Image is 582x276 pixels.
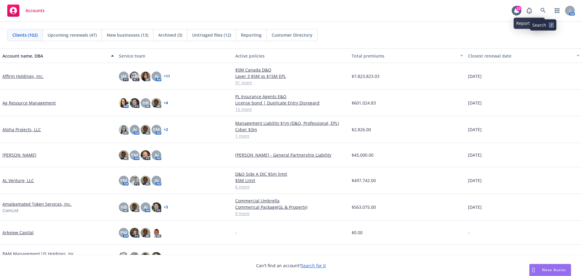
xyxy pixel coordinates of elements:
a: Report a Bug [523,5,535,17]
button: Active policies [233,48,349,63]
a: License bond | Duplicate Entry Disregard [235,100,347,106]
div: Closest renewal date [468,53,573,59]
a: $5M Canada D&O [235,67,347,73]
a: Management Liability $1m (D&O, Professional, EPL) [235,120,347,126]
a: Commercial Umbrella [235,198,347,204]
a: Cyber $3m [235,126,347,133]
span: AJ [144,204,148,210]
span: JM [121,73,126,79]
span: $45,000.00 [352,152,373,158]
button: Nova Assist [529,264,571,276]
img: photo [141,176,150,185]
a: Commerical Package(GL & Property) [235,204,347,210]
img: photo [119,150,129,160]
a: 9 more [235,210,347,217]
span: [DATE] [468,100,482,106]
span: CoinList [2,207,18,214]
span: Clients (102) [12,32,38,38]
span: - [468,229,470,236]
img: photo [141,71,150,81]
a: + 4 [164,101,168,105]
span: HB [121,204,127,210]
span: Customer Directory [272,32,313,38]
a: 6 more [235,184,347,190]
span: [DATE] [468,177,482,184]
span: $601,024.83 [352,100,376,106]
span: [DATE] [468,152,482,158]
span: - [235,229,237,236]
a: $5M Limit [235,177,347,184]
a: Search [537,5,549,17]
span: New businesses (13) [107,32,148,38]
img: photo [141,125,150,135]
span: $2,826.00 [352,126,371,133]
span: Nova Assist [542,267,566,272]
div: Active policies [235,53,347,59]
a: + 11 [164,75,170,78]
span: Archived (3) [158,32,182,38]
img: photo [130,176,139,185]
img: photo [130,202,139,212]
span: AJ [133,126,137,133]
span: PM [120,177,127,184]
a: Amalgamated Token Services, Inc. [2,201,72,207]
div: Service team [119,53,230,59]
div: Total premiums [352,53,457,59]
span: AJ [155,177,159,184]
span: $497,742.00 [352,177,376,184]
span: $7,823,823.03 [352,73,380,79]
span: Accounts [25,8,45,13]
button: Service team [116,48,233,63]
div: Account name, DBA [2,53,107,59]
a: Accounts [5,2,47,19]
span: Reporting [241,32,262,38]
span: [DATE] [468,73,482,79]
img: photo [130,71,139,81]
span: PM [131,152,138,158]
a: + 2 [164,128,168,131]
span: [DATE] [468,204,482,210]
a: D&O Side A DIC $5m limit [235,171,347,177]
img: photo [152,228,161,238]
a: [PERSON_NAME] [2,152,36,158]
a: 1 more [235,133,347,139]
img: photo [130,252,139,262]
span: AJ [155,73,159,79]
a: Switch app [551,5,563,17]
img: photo [119,98,129,108]
img: photo [152,202,161,212]
a: Affirm Holdings, Inc. [2,73,44,79]
button: Closest renewal date [466,48,582,63]
div: Drag to move [530,264,537,276]
img: photo [152,252,161,262]
img: photo [141,228,150,238]
a: 15 more [235,106,347,112]
a: Alpha Projects, LLC [2,126,41,133]
span: [DATE] [468,126,482,133]
a: + 3 [164,205,168,209]
span: HB [142,100,149,106]
img: photo [130,228,139,238]
div: 13 [516,6,521,11]
a: 91 more [235,79,347,86]
span: - [468,254,470,260]
span: $0.00 [352,254,363,260]
img: photo [141,150,150,160]
span: - [235,254,237,260]
span: $0.00 [352,229,363,236]
span: AJ [155,152,159,158]
a: Arkview Capital [2,229,34,236]
span: Can't find an account? [256,262,326,269]
img: photo [141,252,150,262]
span: PM [153,126,160,133]
img: photo [152,98,161,108]
a: BAM Management US Holdings, Inc. [2,251,75,257]
span: Untriaged files (12) [192,32,231,38]
a: [PERSON_NAME] - General Partnership Liability [235,152,347,158]
button: Total premiums [349,48,466,63]
img: photo [119,125,129,135]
